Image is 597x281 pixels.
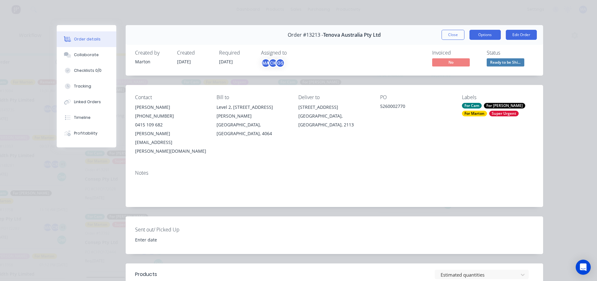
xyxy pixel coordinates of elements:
span: Order #13213 - [288,32,323,38]
div: Created by [135,50,170,56]
div: [PERSON_NAME][PHONE_NUMBER]0415 109 682[PERSON_NAME][EMAIL_ADDRESS][PERSON_NAME][DOMAIN_NAME] [135,103,207,156]
div: Created [177,50,212,56]
button: Options [469,30,501,40]
div: Tracking [74,83,91,89]
button: Ready to be Shi... [487,58,524,68]
div: CK [268,58,278,68]
div: Required [219,50,254,56]
div: Assigned to [261,50,324,56]
span: No [432,58,470,66]
div: GS [275,58,285,68]
div: Level 2, [STREET_ADDRESS][PERSON_NAME] [217,103,288,120]
div: [GEOGRAPHIC_DATA], [GEOGRAPHIC_DATA], 4064 [217,120,288,138]
div: Notes [135,170,534,176]
div: [STREET_ADDRESS] [298,103,370,112]
div: Open Intercom Messenger [576,260,591,275]
div: Collaborate [74,52,99,58]
div: 5260002770 [380,103,452,112]
button: Checklists 0/0 [57,63,116,78]
div: Marton [135,58,170,65]
div: PO [380,94,452,100]
div: Invoiced [432,50,479,56]
div: [PERSON_NAME] [135,103,207,112]
button: Timeline [57,110,116,125]
div: For [PERSON_NAME] [484,103,525,109]
div: [STREET_ADDRESS][GEOGRAPHIC_DATA], [GEOGRAPHIC_DATA], 2113 [298,103,370,129]
button: Collaborate [57,47,116,63]
div: Super Urgent [489,111,519,116]
div: Order details [74,36,101,42]
div: Linked Orders [74,99,101,105]
div: Level 2, [STREET_ADDRESS][PERSON_NAME][GEOGRAPHIC_DATA], [GEOGRAPHIC_DATA], 4064 [217,103,288,138]
div: 0415 109 682 [135,120,207,129]
div: [PHONE_NUMBER] [135,112,207,120]
div: Status [487,50,534,56]
span: Tenova Australia Pty Ltd [323,32,381,38]
button: Linked Orders [57,94,116,110]
button: Profitability [57,125,116,141]
div: Deliver to [298,94,370,100]
div: Contact [135,94,207,100]
div: Labels [462,94,534,100]
button: Edit Order [506,30,537,40]
span: [DATE] [177,59,191,65]
div: Checklists 0/0 [74,68,102,73]
div: Profitability [74,130,97,136]
button: Tracking [57,78,116,94]
button: Order details [57,31,116,47]
div: For Cam [462,103,482,109]
div: [PERSON_NAME][EMAIL_ADDRESS][PERSON_NAME][DOMAIN_NAME] [135,129,207,156]
input: Enter date [131,235,209,244]
div: [GEOGRAPHIC_DATA], [GEOGRAPHIC_DATA], 2113 [298,112,370,129]
div: Bill to [217,94,288,100]
button: Close [442,30,464,40]
div: For Marton [462,111,487,116]
div: Products [135,271,157,278]
label: Sent out/ Picked Up [135,226,213,233]
div: Timeline [74,115,91,120]
span: [DATE] [219,59,233,65]
div: MA [261,58,270,68]
button: MACKGS [261,58,285,68]
span: Ready to be Shi... [487,58,524,66]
